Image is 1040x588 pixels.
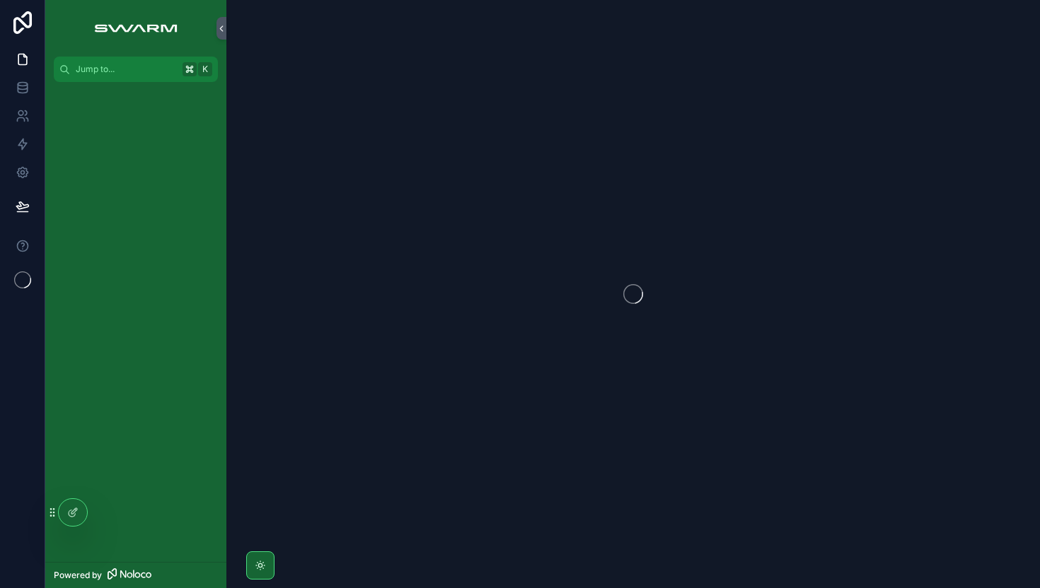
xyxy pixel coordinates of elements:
[45,82,226,107] div: scrollable content
[54,57,218,82] button: Jump to...K
[76,64,177,75] span: Jump to...
[200,64,211,75] span: K
[87,17,184,40] img: App logo
[54,570,102,581] span: Powered by
[45,562,226,588] a: Powered by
